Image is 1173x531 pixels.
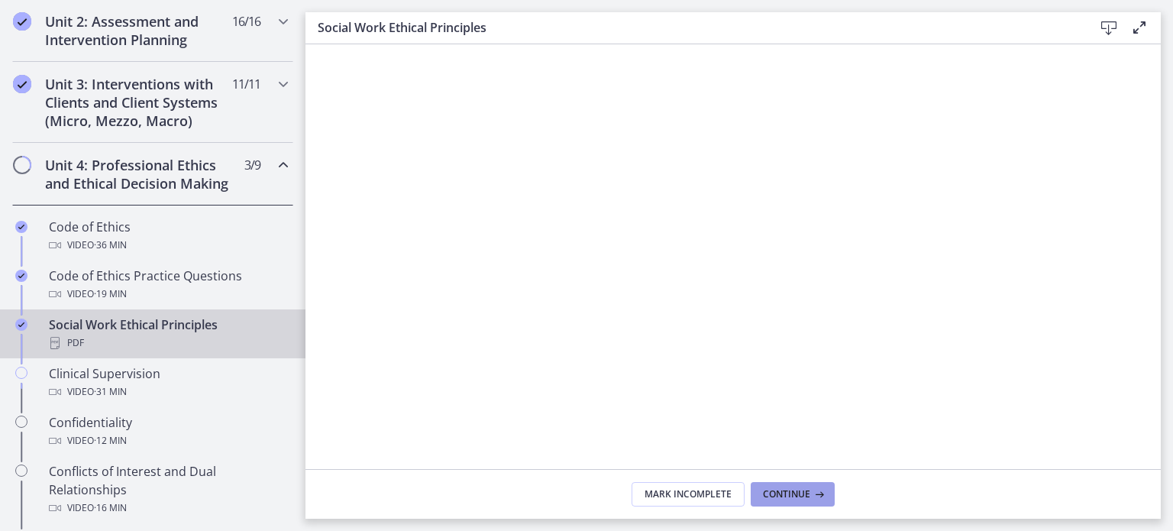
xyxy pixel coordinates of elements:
[94,285,127,303] span: · 19 min
[49,364,287,401] div: Clinical Supervision
[15,221,27,233] i: Completed
[49,413,287,450] div: Confidentiality
[632,482,745,507] button: Mark Incomplete
[49,383,287,401] div: Video
[49,334,287,352] div: PDF
[244,156,260,174] span: 3 / 9
[45,75,231,130] h2: Unit 3: Interventions with Clients and Client Systems (Micro, Mezzo, Macro)
[45,156,231,193] h2: Unit 4: Professional Ethics and Ethical Decision Making
[94,499,127,517] span: · 16 min
[49,285,287,303] div: Video
[13,12,31,31] i: Completed
[13,75,31,93] i: Completed
[49,499,287,517] div: Video
[49,462,287,517] div: Conflicts of Interest and Dual Relationships
[94,432,127,450] span: · 12 min
[318,18,1069,37] h3: Social Work Ethical Principles
[232,12,260,31] span: 16 / 16
[94,236,127,254] span: · 36 min
[15,270,27,282] i: Completed
[49,432,287,450] div: Video
[49,236,287,254] div: Video
[751,482,835,507] button: Continue
[45,12,231,49] h2: Unit 2: Assessment and Intervention Planning
[645,488,732,500] span: Mark Incomplete
[49,267,287,303] div: Code of Ethics Practice Questions
[49,218,287,254] div: Code of Ethics
[15,319,27,331] i: Completed
[49,316,287,352] div: Social Work Ethical Principles
[232,75,260,93] span: 11 / 11
[763,488,810,500] span: Continue
[94,383,127,401] span: · 31 min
